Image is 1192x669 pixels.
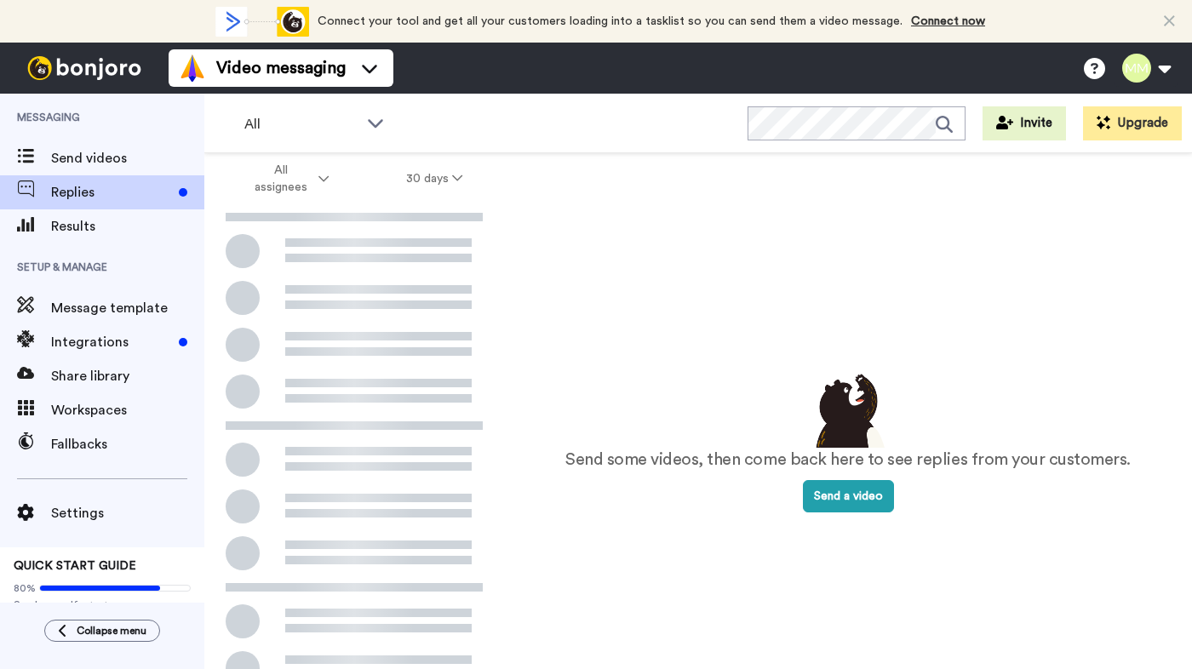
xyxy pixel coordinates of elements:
button: Collapse menu [44,620,160,642]
span: Send yourself a test [14,598,191,612]
span: All assignees [246,162,315,196]
a: Connect now [911,15,985,27]
p: Send some videos, then come back here to see replies from your customers. [565,448,1131,472]
img: bj-logo-header-white.svg [20,56,148,80]
span: Send videos [51,148,204,169]
button: Upgrade [1083,106,1182,140]
span: Results [51,216,204,237]
button: Send a video [803,480,894,512]
a: Send a video [803,490,894,502]
span: Replies [51,182,172,203]
span: Connect your tool and get all your customers loading into a tasklist so you can send them a video... [318,15,903,27]
img: results-emptystates.png [805,369,891,448]
span: Fallbacks [51,434,204,455]
button: All assignees [208,155,368,203]
span: 80% [14,581,36,595]
span: Video messaging [216,56,346,80]
span: All [244,114,358,134]
span: Share library [51,366,204,386]
span: Message template [51,298,204,318]
div: animation [215,7,309,37]
span: QUICK START GUIDE [14,560,136,572]
button: Invite [983,106,1066,140]
button: 30 days [368,163,501,194]
span: Integrations [51,332,172,352]
span: Workspaces [51,400,204,420]
span: Settings [51,503,204,523]
span: Collapse menu [77,624,146,638]
img: vm-color.svg [179,54,206,82]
